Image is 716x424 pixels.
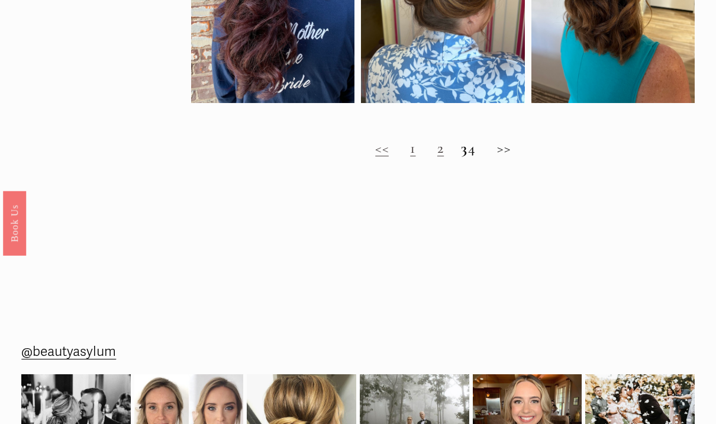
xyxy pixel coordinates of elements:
strong: 3 [461,139,467,158]
a: 1 [410,139,415,158]
a: 2 [437,139,444,158]
a: Book Us [3,191,26,256]
h2: 4 >> [191,140,694,158]
a: << [375,139,389,158]
a: @beautyasylum [21,341,116,365]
